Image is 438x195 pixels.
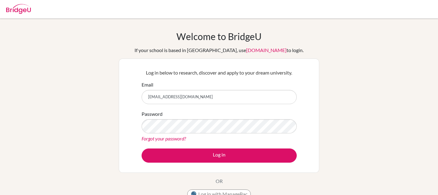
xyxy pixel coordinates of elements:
[142,136,186,141] a: Forgot your password?
[142,81,153,88] label: Email
[6,4,31,14] img: Bridge-U
[246,47,287,53] a: [DOMAIN_NAME]
[142,69,297,76] p: Log in below to research, discover and apply to your dream university.
[142,148,297,163] button: Log in
[176,31,262,42] h1: Welcome to BridgeU
[142,110,163,118] label: Password
[216,177,223,185] p: OR
[134,47,304,54] div: If your school is based in [GEOGRAPHIC_DATA], use to login.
